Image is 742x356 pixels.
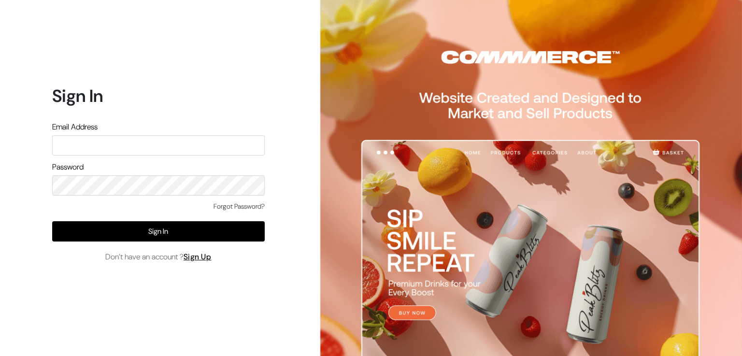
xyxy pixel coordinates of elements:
[214,201,265,212] a: Forgot Password?
[184,252,212,262] a: Sign Up
[105,251,212,263] span: Don’t have an account ?
[52,161,84,173] label: Password
[52,85,265,106] h1: Sign In
[52,121,98,133] label: Email Address
[52,221,265,242] button: Sign In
